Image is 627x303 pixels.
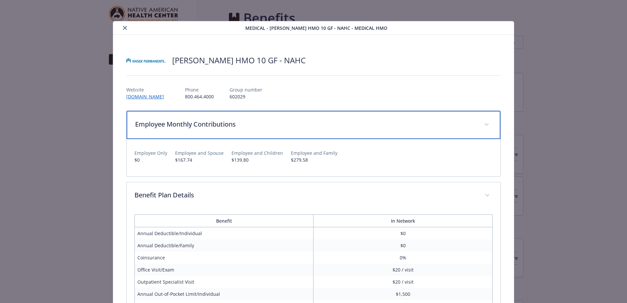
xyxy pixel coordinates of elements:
[135,227,313,240] td: Annual Deductible/Individual
[134,156,167,163] p: $0
[135,288,313,300] td: Annual Out-of-Pocket Limit/Individual
[185,86,214,93] p: Phone
[126,51,166,70] img: Kaiser Permanente Insurance Company
[175,156,224,163] p: $167.74
[230,93,262,100] p: 602029
[313,239,492,252] td: $0
[134,150,167,156] p: Employee Only
[313,264,492,276] td: $20 / visit
[127,111,500,139] div: Employee Monthly Contributions
[313,276,492,288] td: $20 / visit
[313,288,492,300] td: $1,500
[175,150,224,156] p: Employee and Spouse
[245,25,387,31] span: Medical - [PERSON_NAME] HMO 10 GF - NAHC - Medical HMO
[127,182,500,209] div: Benefit Plan Details
[126,93,169,100] a: [DOMAIN_NAME]
[134,190,477,200] p: Benefit Plan Details
[121,24,129,32] button: close
[313,215,492,227] th: In Network
[127,139,500,176] div: Employee Monthly Contributions
[232,150,283,156] p: Employee and Children
[135,252,313,264] td: Coinsurance
[313,252,492,264] td: 0%
[135,215,313,227] th: Benefit
[232,156,283,163] p: $139.80
[291,156,337,163] p: $279.58
[126,86,169,93] p: Website
[135,239,313,252] td: Annual Deductible/Family
[135,119,476,129] p: Employee Monthly Contributions
[172,55,306,66] h2: [PERSON_NAME] HMO 10 GF - NAHC
[230,86,262,93] p: Group number
[135,264,313,276] td: Office Visit/Exam
[135,276,313,288] td: Outpatient Specialist Visit
[185,93,214,100] p: 800.464.4000
[313,227,492,240] td: $0
[291,150,337,156] p: Employee and Family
